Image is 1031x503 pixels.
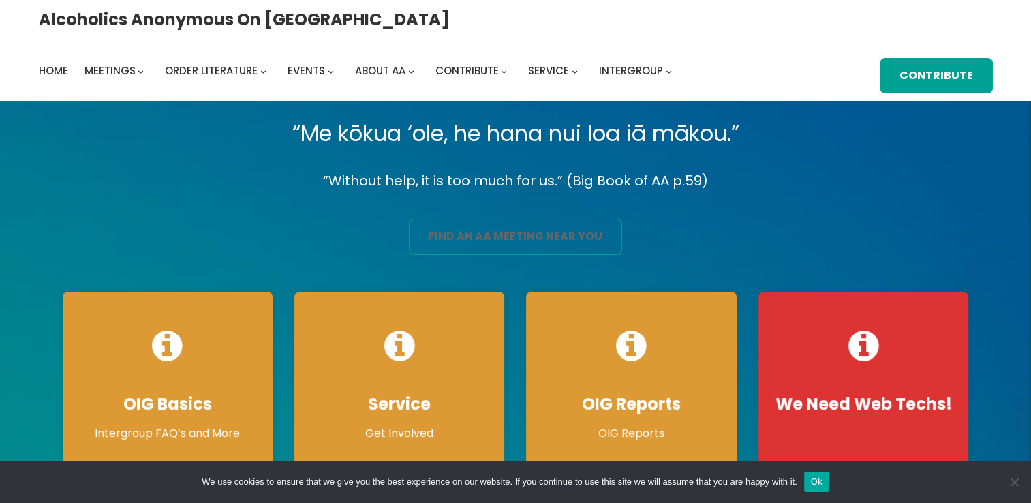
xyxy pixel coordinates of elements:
a: Meetings [84,61,136,80]
span: Home [39,63,68,78]
button: Events submenu [328,68,334,74]
span: Meetings [84,63,136,78]
p: “Me kōkua ‘ole, he hana nui loa iā mākou.” [52,115,980,153]
span: No [1007,475,1021,489]
button: Intergroup submenu [666,68,672,74]
span: Intergroup [599,63,663,78]
button: Meetings submenu [138,68,144,74]
span: We use cookies to ensure that we give you the best experience on our website. If you continue to ... [202,475,797,489]
button: Order Literature submenu [260,68,266,74]
a: find an aa meeting near you [409,219,622,255]
a: About AA [355,61,405,80]
button: Ok [804,472,829,492]
button: Contribute submenu [501,68,507,74]
a: Home [39,61,68,80]
h4: OIG Basics [76,394,259,414]
h4: Service [308,394,491,414]
span: About AA [355,63,405,78]
span: Contribute [435,63,499,78]
button: About AA submenu [408,68,414,74]
a: Service [528,61,569,80]
h4: OIG Reports [540,394,722,414]
p: “Without help, it is too much for us.” (Big Book of AA p.59) [52,169,980,193]
p: Intergroup FAQ’s and More [76,425,259,442]
a: Contribute [880,58,993,94]
a: Intergroup [599,61,663,80]
a: Events [288,61,325,80]
h4: We Need Web Techs! [772,394,955,414]
button: Service submenu [572,68,578,74]
span: Order Literature [165,63,258,78]
a: Contribute [435,61,499,80]
span: Service [528,63,569,78]
a: Alcoholics Anonymous on [GEOGRAPHIC_DATA] [39,5,450,34]
p: OIG Reports [540,425,722,442]
p: Get Involved [308,425,491,442]
nav: Intergroup [39,61,677,80]
span: Events [288,63,325,78]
